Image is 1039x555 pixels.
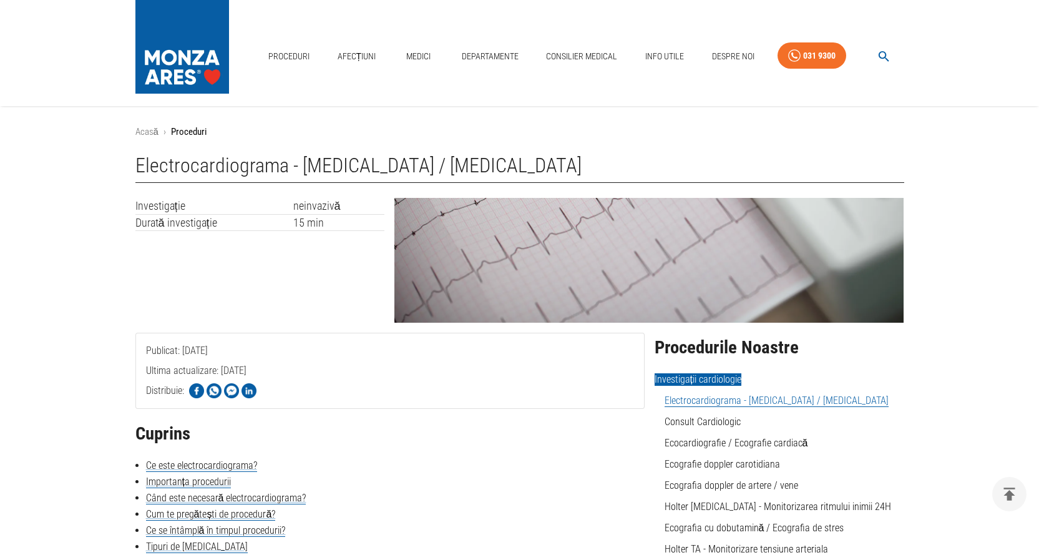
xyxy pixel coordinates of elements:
[655,338,904,358] h2: Procedurile Noastre
[189,383,204,398] img: Share on Facebook
[241,383,256,398] img: Share on LinkedIn
[665,479,798,491] a: Ecografia doppler de artere / vene
[803,48,836,64] div: 031 9300
[135,125,904,139] nav: breadcrumb
[665,543,828,555] a: Holter TA - Monitorizare tensiune arteriala
[333,44,381,69] a: Afecțiuni
[665,395,889,407] a: Electrocardiograma - [MEDICAL_DATA] / [MEDICAL_DATA]
[146,345,208,406] span: Publicat: [DATE]
[394,198,904,323] img: Electrocardiograma - ECG / EKG | MONZA ARES
[163,125,166,139] li: ›
[665,522,844,534] a: Ecografia cu dobutamină / Ecografia de stres
[146,383,184,398] p: Distribuie:
[707,44,759,69] a: Despre Noi
[135,214,293,231] td: Durată investigație
[207,383,222,398] img: Share on WhatsApp
[665,437,808,449] a: Ecocardiografie / Ecografie cardiacă
[665,458,780,470] a: Ecografie doppler carotidiana
[146,476,231,488] a: Importanța procedurii
[135,126,159,137] a: Acasă
[146,459,257,472] a: Ce este electrocardiograma?
[146,365,246,426] span: Ultima actualizare: [DATE]
[665,416,741,428] a: Consult Cardiologic
[135,424,645,444] h2: Cuprins
[293,214,385,231] td: 15 min
[541,44,622,69] a: Consilier Medical
[992,477,1027,511] button: delete
[293,198,385,214] td: neinvazivă
[778,42,846,69] a: 031 9300
[399,44,439,69] a: Medici
[146,541,248,553] a: Tipuri de [MEDICAL_DATA]
[135,198,293,214] td: Investigație
[263,44,315,69] a: Proceduri
[640,44,689,69] a: Info Utile
[655,373,741,386] span: Investigații cardiologie
[146,492,306,504] a: Când este necesară electrocardiograma?
[146,524,286,537] a: Ce se întâmplă în timpul procedurii?
[457,44,524,69] a: Departamente
[135,154,904,183] h1: Electrocardiograma - [MEDICAL_DATA] / [MEDICAL_DATA]
[224,383,239,398] img: Share on Facebook Messenger
[146,508,276,521] a: Cum te pregătești de procedură?
[665,501,891,513] a: Holter [MEDICAL_DATA] - Monitorizarea ritmului inimii 24H
[171,125,207,139] p: Proceduri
